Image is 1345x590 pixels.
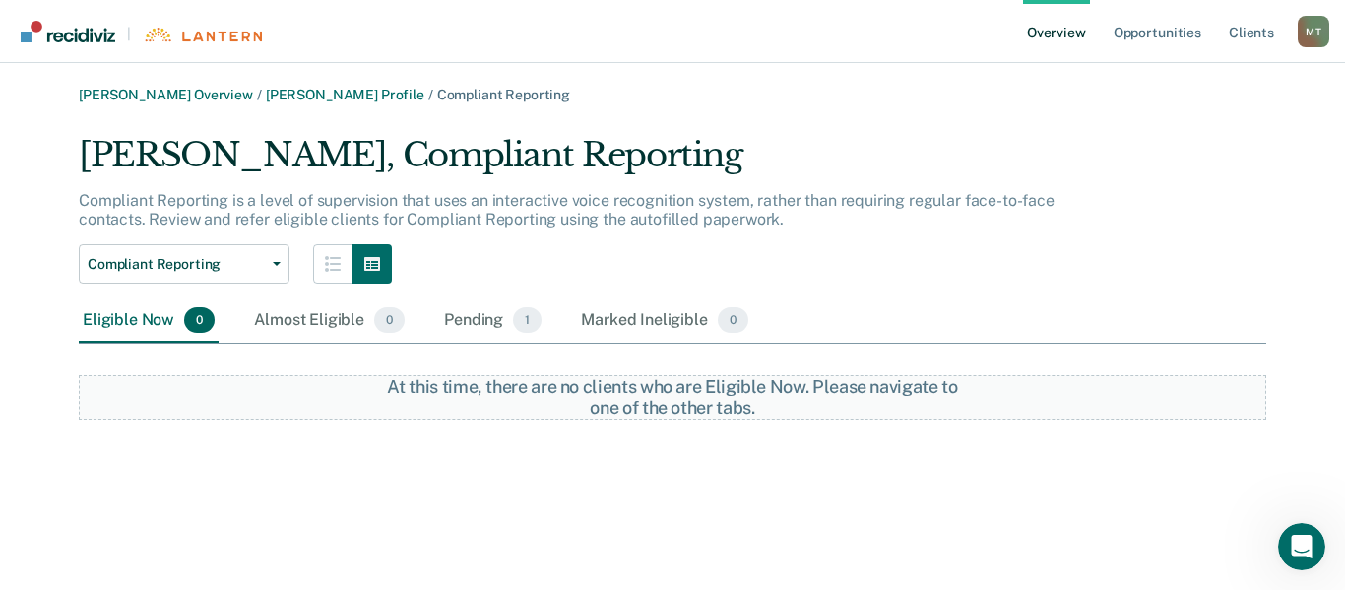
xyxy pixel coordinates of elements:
span: 0 [718,307,748,333]
div: At this time, there are no clients who are Eligible Now. Please navigate to one of the other tabs. [376,376,969,419]
span: Compliant Reporting [437,87,570,102]
div: [PERSON_NAME], Compliant Reporting [79,135,1088,191]
div: M T [1298,16,1329,47]
img: Lantern [143,28,262,42]
p: Compliant Reporting is a level of supervision that uses an interactive voice recognition system, ... [79,191,1055,229]
div: Almost Eligible0 [250,299,409,343]
span: 0 [374,307,405,333]
img: Recidiviz [21,21,115,42]
span: Compliant Reporting [88,256,265,273]
button: Compliant Reporting [79,244,289,284]
span: 1 [513,307,542,333]
div: Marked Ineligible0 [577,299,752,343]
iframe: Intercom live chat [1278,523,1325,570]
button: Profile dropdown button [1298,16,1329,47]
span: / [253,87,266,102]
a: [PERSON_NAME] Overview [79,87,253,102]
a: [PERSON_NAME] Profile [266,87,424,102]
span: 0 [184,307,215,333]
div: Pending1 [440,299,545,343]
span: | [115,26,143,42]
div: Eligible Now0 [79,299,219,343]
span: / [424,87,437,102]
